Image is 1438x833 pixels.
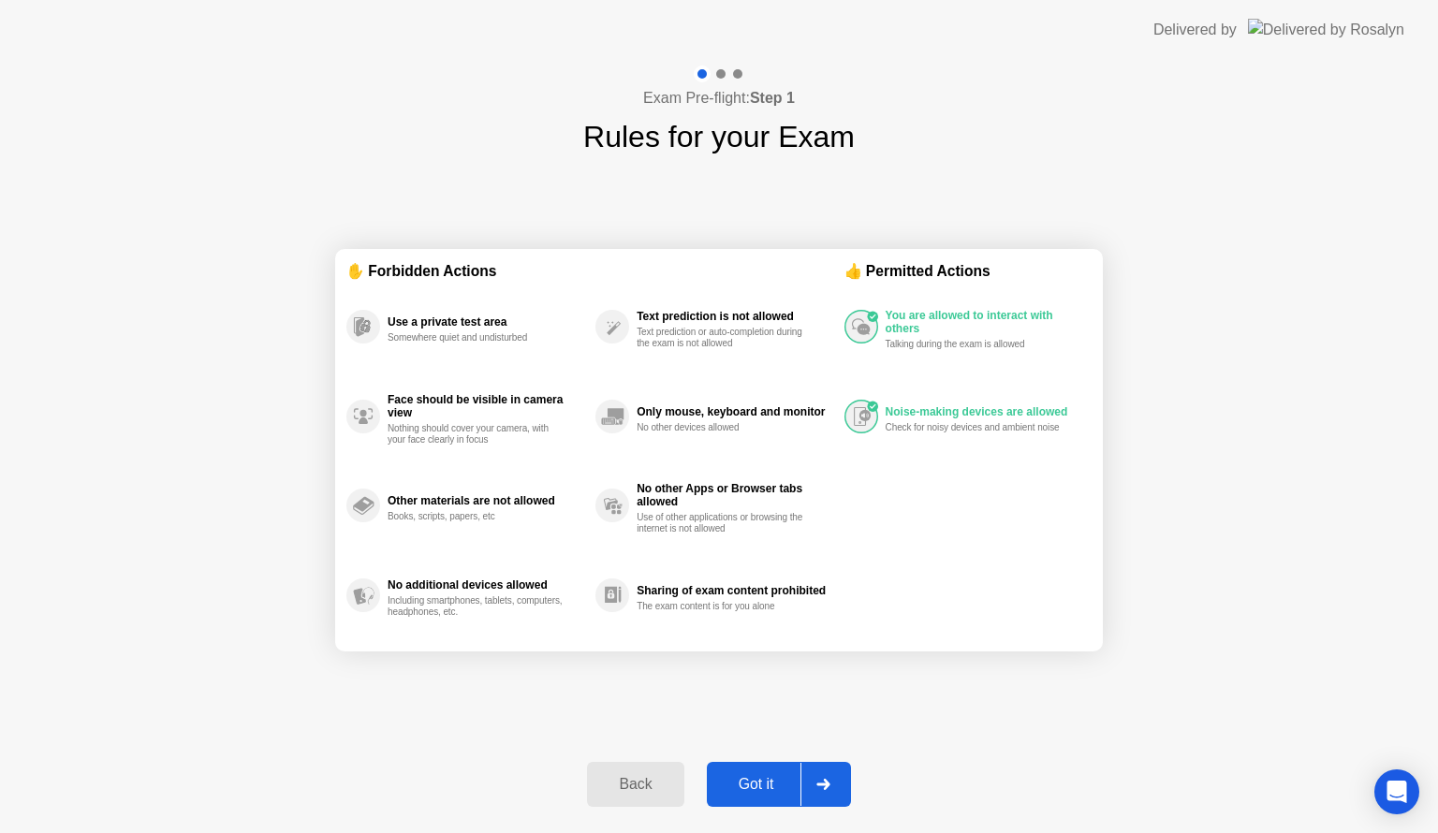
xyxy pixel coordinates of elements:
button: Got it [707,762,851,807]
div: Somewhere quiet and undisturbed [388,332,565,343]
div: You are allowed to interact with others [886,309,1082,335]
button: Back [587,762,683,807]
div: Use of other applications or browsing the internet is not allowed [637,512,814,534]
div: Talking during the exam is allowed [886,339,1063,350]
div: Nothing should cover your camera, with your face clearly in focus [388,423,565,446]
div: Got it [712,776,800,793]
div: Open Intercom Messenger [1374,769,1419,814]
div: Back [593,776,678,793]
div: The exam content is for you alone [637,601,814,612]
div: ✋ Forbidden Actions [346,260,844,282]
div: Delivered by [1153,19,1237,41]
h4: Exam Pre-flight: [643,87,795,110]
div: No other Apps or Browser tabs allowed [637,482,834,508]
img: Delivered by Rosalyn [1248,19,1404,40]
div: Only mouse, keyboard and monitor [637,405,834,418]
div: Check for noisy devices and ambient noise [886,422,1063,433]
div: Other materials are not allowed [388,494,586,507]
div: Sharing of exam content prohibited [637,584,834,597]
div: Including smartphones, tablets, computers, headphones, etc. [388,595,565,618]
div: No additional devices allowed [388,578,586,592]
div: Books, scripts, papers, etc [388,511,565,522]
div: Noise-making devices are allowed [886,405,1082,418]
b: Step 1 [750,90,795,106]
div: Use a private test area [388,315,586,329]
div: Text prediction is not allowed [637,310,834,323]
div: Face should be visible in camera view [388,393,586,419]
div: 👍 Permitted Actions [844,260,1092,282]
div: Text prediction or auto-completion during the exam is not allowed [637,327,814,349]
h1: Rules for your Exam [583,114,855,159]
div: No other devices allowed [637,422,814,433]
